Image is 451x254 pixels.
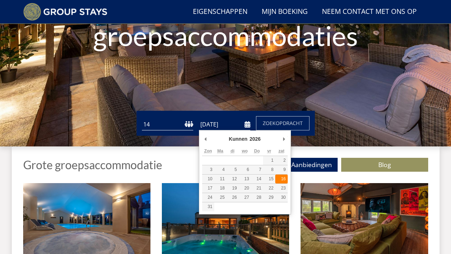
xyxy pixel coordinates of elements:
[263,184,275,193] button: 22
[271,158,274,163] font: 1
[214,175,226,183] button: 11
[341,158,428,172] a: Blog
[269,176,273,181] font: 15
[267,149,271,154] abbr: Vrijdag
[256,116,309,130] button: Zoekopdracht
[226,193,239,202] button: 26
[263,193,275,202] button: 29
[278,149,285,154] abbr: Zaterdag
[242,149,248,154] font: wo
[263,156,275,165] button: 1
[202,184,214,193] button: 17
[259,4,311,20] a: Mijn boeking
[275,165,287,174] button: 9
[267,149,271,154] font: vr
[210,167,212,172] font: 3
[244,186,249,191] font: 20
[250,158,338,172] a: Last Minute Aanbiedingen
[220,186,225,191] font: 18
[204,149,212,154] font: Zon
[193,6,247,16] font: Eigenschappen
[283,167,286,172] font: 9
[214,165,226,174] button: 4
[263,175,275,183] button: 15
[262,6,308,16] font: Mijn boeking
[254,149,260,154] font: Do
[220,195,225,200] font: 25
[283,158,286,163] font: 2
[222,167,225,172] font: 4
[207,195,212,200] font: 24
[23,3,108,21] img: Groepsverblijven
[257,195,261,200] font: 28
[239,193,251,202] button: 27
[244,195,249,200] font: 27
[235,167,237,172] font: 5
[257,186,261,191] font: 21
[322,6,417,16] font: Neem contact met ons op
[259,167,261,172] font: 7
[202,175,214,183] button: 10
[247,167,249,172] font: 6
[378,160,391,169] font: Blog
[207,176,212,181] font: 10
[239,175,251,183] button: 13
[251,165,263,174] button: 7
[202,165,214,174] button: 3
[226,184,239,193] button: 19
[255,160,332,169] font: Last Minute Aanbiedingen
[239,184,251,193] button: 20
[244,176,249,181] font: 13
[207,204,212,209] font: 31
[242,149,248,154] abbr: Woensdag
[226,175,239,183] button: 12
[190,4,250,20] a: Eigenschappen
[199,119,250,130] input: Aankomstdatum
[275,193,287,202] button: 30
[251,193,263,202] button: 28
[214,184,226,193] button: 18
[254,149,260,154] abbr: Donderdag
[281,176,286,181] font: 16
[231,149,235,154] abbr: Dinsdag
[207,186,212,191] font: 17
[202,202,214,211] button: 31
[278,149,285,154] font: zat
[214,193,226,202] button: 25
[269,195,273,200] font: 29
[204,149,212,154] abbr: Zondag
[231,149,235,154] font: di
[202,193,214,202] button: 24
[220,176,225,181] font: 11
[271,167,274,172] font: 8
[269,186,273,191] font: 22
[263,165,275,174] button: 8
[251,184,263,193] button: 21
[232,186,237,191] font: 19
[232,176,237,181] font: 12
[275,175,287,183] button: 16
[319,4,420,20] a: Neem contact met ons op
[281,195,286,200] font: 30
[251,175,263,183] button: 14
[281,186,286,191] font: 23
[217,149,224,154] font: Ma
[257,176,261,181] font: 14
[232,195,237,200] font: 26
[239,165,251,174] button: 6
[23,158,162,172] font: Grote groepsaccommodatie
[226,165,239,174] button: 5
[217,149,224,154] abbr: Maandag
[263,120,303,126] font: Zoekopdracht
[275,156,287,165] button: 2
[275,184,287,193] button: 23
